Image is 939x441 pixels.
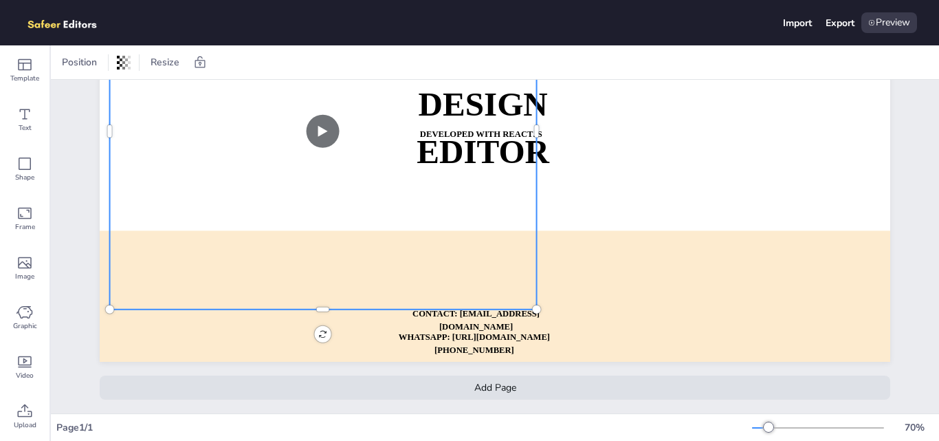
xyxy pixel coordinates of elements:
div: Add Page [100,376,890,400]
strong: CONTACT: [EMAIL_ADDRESS][DOMAIN_NAME] [412,308,540,331]
span: Graphic [13,321,37,332]
span: Text [19,122,32,133]
strong: DEVELOPED WITH REACTJS [420,129,542,139]
strong: DESIGN EDITOR [417,86,549,170]
span: Shape [15,172,34,183]
span: Template [10,73,39,84]
span: Resize [148,56,182,69]
img: logo.png [22,12,117,33]
strong: WHATSAPP: [URL][DOMAIN_NAME][PHONE_NUMBER] [399,332,550,355]
div: Preview [861,12,917,33]
div: Export [826,17,854,30]
span: Upload [14,420,36,431]
span: Position [59,56,100,69]
div: Import [783,17,812,30]
span: Image [15,271,34,282]
div: 70 % [898,421,931,434]
span: Frame [15,222,35,233]
span: Video [16,370,34,381]
div: Page 1 / 1 [56,421,752,434]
